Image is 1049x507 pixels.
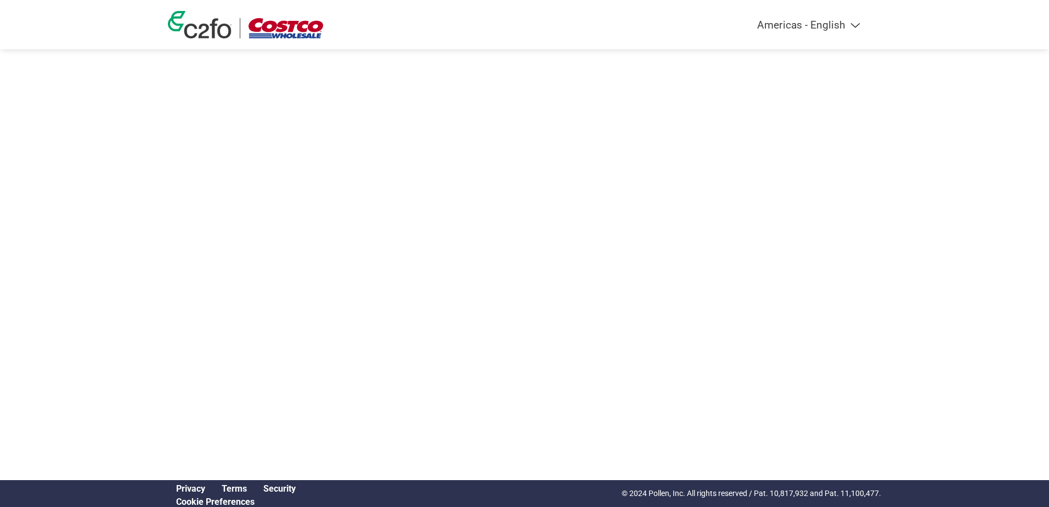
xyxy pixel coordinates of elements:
a: Security [263,483,296,494]
div: Open Cookie Preferences Modal [168,497,304,507]
img: c2fo logo [168,11,232,38]
a: Cookie Preferences, opens a dedicated popup modal window [176,497,255,507]
a: Privacy [176,483,205,494]
p: © 2024 Pollen, Inc. All rights reserved / Pat. 10,817,932 and Pat. 11,100,477. [622,488,881,499]
a: Terms [222,483,247,494]
img: Costco [249,18,323,38]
